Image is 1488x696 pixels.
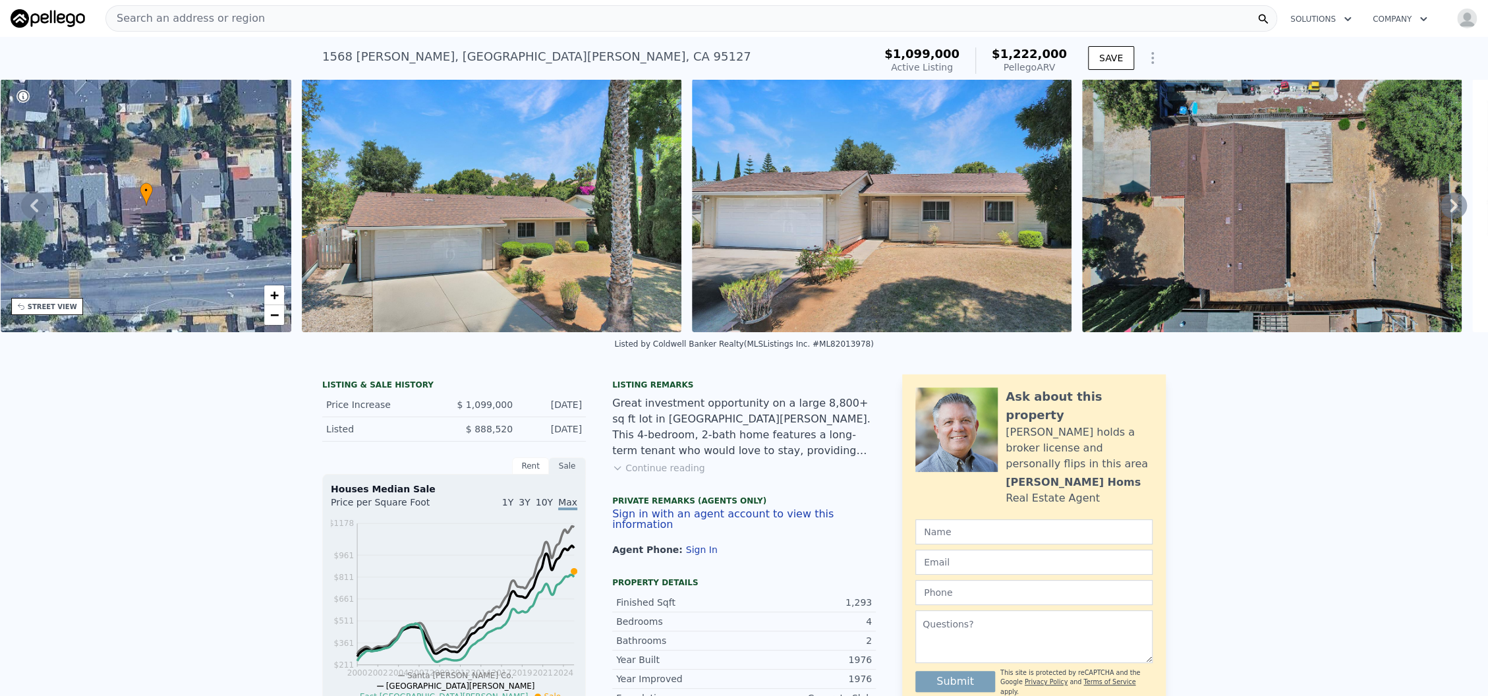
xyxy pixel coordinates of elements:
[331,496,454,517] div: Price per Square Foot
[536,497,553,507] span: 10Y
[333,616,354,625] tspan: $511
[322,380,586,393] div: LISTING & SALE HISTORY
[744,596,872,609] div: 1,293
[744,672,872,685] div: 1976
[407,671,513,680] span: Santa [PERSON_NAME] Co.
[333,550,354,560] tspan: $961
[386,681,535,691] span: [GEOGRAPHIC_DATA][PERSON_NAME]
[329,519,354,528] tspan: $1178
[1006,388,1153,424] div: Ask about this property
[11,9,85,28] img: Pellego
[884,47,959,61] span: $1,099,000
[891,62,953,72] span: Active Listing
[992,47,1067,61] span: $1,222,000
[612,380,876,390] div: Listing remarks
[523,398,582,411] div: [DATE]
[744,615,872,628] div: 4
[692,79,1072,332] img: Sale: 167143365 Parcel: 28950986
[270,306,279,323] span: −
[106,11,265,26] span: Search an address or region
[512,457,549,475] div: Rent
[744,653,872,666] div: 1976
[466,424,513,434] span: $ 888,520
[915,519,1153,544] input: Name
[1362,7,1438,31] button: Company
[612,461,705,475] button: Continue reading
[915,671,995,692] button: Submit
[28,302,77,312] div: STREET VIEW
[523,422,582,436] div: [DATE]
[1280,7,1362,31] button: Solutions
[915,550,1153,575] input: Email
[1025,678,1068,685] a: Privacy Policy
[1082,79,1462,332] img: Sale: 167143365 Parcel: 28950986
[331,482,577,496] div: Houses Median Sale
[502,497,513,507] span: 1Y
[612,395,876,459] div: Great investment opportunity on a large 8,800+ sq ft lot in [GEOGRAPHIC_DATA][PERSON_NAME]. This ...
[686,544,718,555] button: Sign In
[612,509,876,530] button: Sign in with an agent account to view this information
[302,79,681,332] img: Sale: 167143365 Parcel: 28950986
[140,183,153,206] div: •
[457,399,513,410] span: $ 1,099,000
[616,615,744,628] div: Bedrooms
[140,185,153,196] span: •
[558,497,577,510] span: Max
[326,398,444,411] div: Price Increase
[1083,678,1135,685] a: Terms of Service
[616,634,744,647] div: Bathrooms
[992,61,1067,74] div: Pellego ARV
[549,457,586,475] div: Sale
[616,596,744,609] div: Finished Sqft
[519,497,530,507] span: 3Y
[333,573,354,582] tspan: $811
[612,577,876,588] div: Property details
[270,287,279,303] span: +
[264,285,284,305] a: Zoom in
[612,496,876,509] div: Private Remarks (Agents Only)
[616,672,744,685] div: Year Improved
[1006,475,1141,490] div: [PERSON_NAME] Homs
[744,634,872,647] div: 2
[333,594,354,604] tspan: $661
[322,47,751,66] div: 1568 [PERSON_NAME] , [GEOGRAPHIC_DATA][PERSON_NAME] , CA 95127
[612,544,686,555] span: Agent Phone:
[1088,46,1134,70] button: SAVE
[614,339,873,349] div: Listed by Coldwell Banker Realty (MLSListings Inc. #ML82013978)
[333,660,354,670] tspan: $211
[616,653,744,666] div: Year Built
[915,580,1153,605] input: Phone
[1456,8,1477,29] img: avatar
[1006,424,1153,472] div: [PERSON_NAME] holds a broker license and personally flips in this area
[1006,490,1100,506] div: Real Estate Agent
[326,422,444,436] div: Listed
[264,305,284,325] a: Zoom out
[1139,45,1166,71] button: Show Options
[333,638,354,647] tspan: $361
